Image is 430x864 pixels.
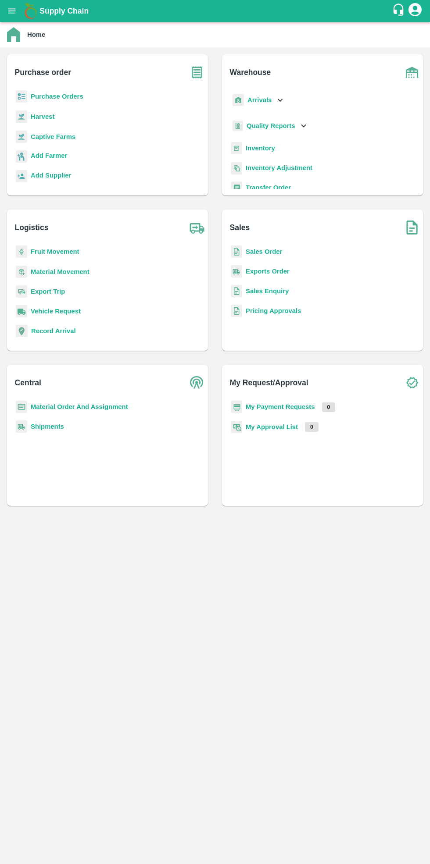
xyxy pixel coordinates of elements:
img: fruit [16,245,27,258]
b: Central [15,377,41,389]
div: Quality Reports [231,117,308,135]
img: approval [231,420,242,434]
img: home [7,27,20,42]
a: Fruit Movement [31,248,79,255]
a: Shipments [31,423,64,430]
img: inventory [231,162,242,174]
div: Arrivals [231,90,285,110]
img: whInventory [231,142,242,155]
a: Sales Enquiry [246,288,289,295]
img: reciept [16,90,27,103]
button: open drawer [2,1,22,21]
img: material [16,265,27,278]
a: Exports Order [246,268,290,275]
b: Add Farmer [31,152,67,159]
img: payment [231,401,242,413]
img: centralMaterial [16,401,27,413]
img: harvest [16,130,27,143]
img: logo [22,2,39,20]
img: shipments [16,420,27,433]
a: Vehicle Request [31,308,81,315]
img: qualityReport [233,121,243,132]
b: Warehouse [230,66,271,78]
img: harvest [16,110,27,123]
div: customer-support [392,3,407,19]
b: Add Supplier [31,172,71,179]
a: Supply Chain [39,5,392,17]
a: My Payment Requests [246,403,315,410]
a: Add Farmer [31,151,67,163]
img: check [401,372,423,394]
img: whTransfer [231,181,242,194]
a: Inventory [246,145,275,152]
p: 0 [322,402,336,412]
a: Record Arrival [31,327,76,334]
b: Quality Reports [247,122,295,129]
a: Inventory Adjustment [246,164,312,171]
a: Transfer Order [246,184,291,191]
a: My Approval List [246,423,298,430]
b: Purchase order [15,66,71,78]
img: truck [186,217,208,238]
a: Export Trip [31,288,65,295]
img: vehicle [16,305,27,318]
a: Add Supplier [31,171,71,182]
div: account of current user [407,2,423,20]
b: Home [27,31,45,38]
img: central [186,372,208,394]
img: supplier [16,170,27,183]
img: soSales [401,217,423,238]
b: Supply Chain [39,7,89,15]
img: recordArrival [16,325,28,337]
a: Material Order And Assignment [31,403,128,410]
b: Sales [230,221,250,234]
b: Arrivals [247,96,272,103]
b: My Request/Approval [230,377,308,389]
img: sales [231,245,242,258]
a: Harvest [31,113,54,120]
a: Pricing Approvals [246,307,301,314]
img: sales [231,305,242,317]
img: delivery [16,285,27,298]
a: Material Movement [31,268,90,275]
img: purchase [186,61,208,83]
img: shipments [231,265,242,278]
p: 0 [305,422,319,432]
img: sales [231,285,242,298]
a: Sales Order [246,248,282,255]
a: Captive Farms [31,133,75,140]
img: warehouse [401,61,423,83]
a: Purchase Orders [31,93,83,100]
img: farmer [16,150,27,163]
b: Logistics [15,221,49,234]
img: whArrival [233,94,244,107]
